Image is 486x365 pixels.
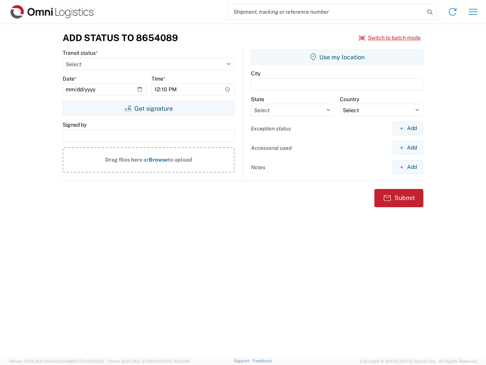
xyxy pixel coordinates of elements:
[251,164,265,171] label: Notes
[251,70,260,77] label: City
[9,359,104,363] span: Server: 2025.18.0-bb0e0c2bd68
[168,157,192,163] span: to upload
[251,49,423,65] button: Use my location
[63,49,98,56] label: Transit status
[105,157,149,163] span: Drag files here or
[340,96,359,103] label: Country
[393,160,423,174] button: Add
[63,32,178,43] h3: Add Status to 8654089
[228,5,424,19] input: Shipment, tracking or reference number
[374,189,423,207] button: Submit
[73,359,104,363] span: [DATE] 09:52:52
[360,358,477,365] span: Copyright © [DATE]-[DATE] Agistix Inc., All Rights Reserved
[234,359,253,363] a: Support
[393,141,423,155] button: Add
[359,32,421,44] button: Switch to batch mode
[63,101,235,116] button: Get signature
[251,144,292,151] label: Accessorial used
[252,359,272,363] a: Feedback
[108,359,190,363] span: Client: 2025.18.0-27d3021
[251,125,291,132] label: Exception status
[149,157,168,163] span: Browse
[251,96,264,103] label: State
[63,121,87,128] label: Signed by
[159,359,190,363] span: [DATE] 10:20:09
[63,75,77,82] label: Date
[151,75,166,82] label: Time
[393,121,423,135] button: Add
